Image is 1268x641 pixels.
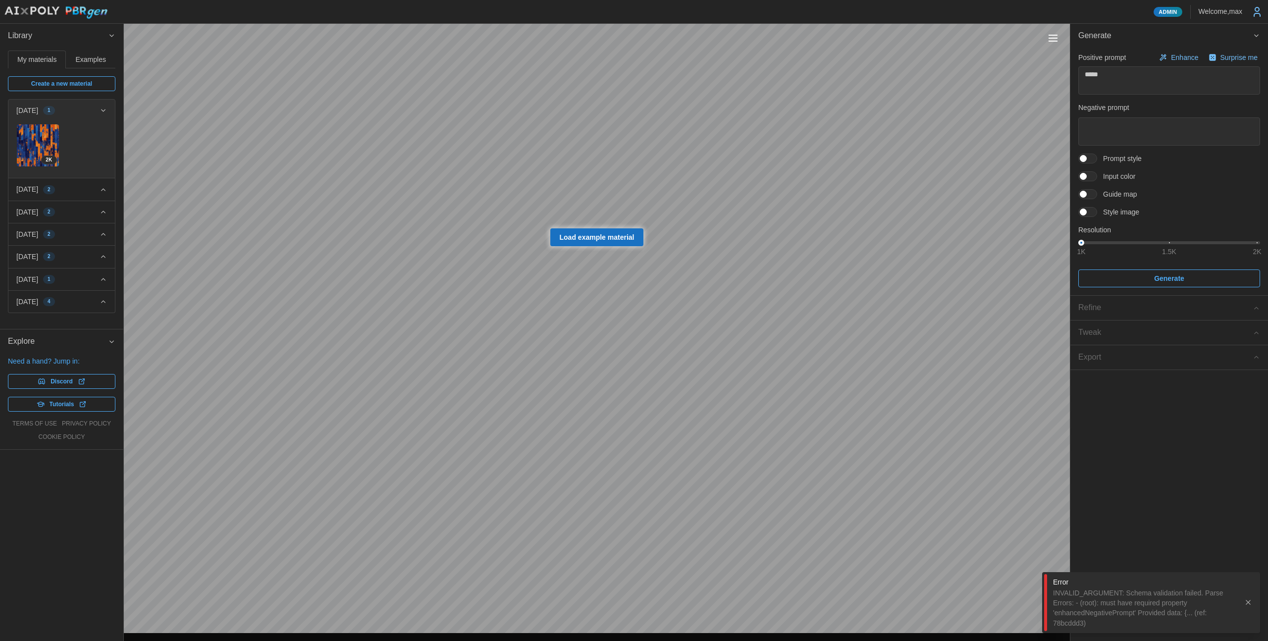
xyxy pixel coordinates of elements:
div: Error [1053,577,1236,587]
button: Export [1070,345,1268,370]
span: 1 [48,275,51,283]
p: Surprise me [1220,53,1260,62]
button: Generate [1078,269,1260,287]
a: Tutorials [8,397,115,412]
p: [DATE] [16,252,38,262]
button: Surprise me [1206,51,1260,64]
button: [DATE]2 [8,201,115,223]
p: Welcome, max [1199,6,1242,16]
span: Guide map [1097,189,1137,199]
span: 2 [48,208,51,216]
button: [DATE]1 [8,268,115,290]
span: 2 K [46,156,52,164]
p: Positive prompt [1078,53,1126,62]
p: [DATE] [16,297,38,307]
span: Generate [1154,270,1184,287]
span: My materials [17,56,56,63]
p: Resolution [1078,225,1260,235]
img: rcbC0DybKERfNaLM970X [17,124,59,166]
p: [DATE] [16,106,38,115]
span: Examples [76,56,106,63]
a: privacy policy [62,420,111,428]
span: Input color [1097,171,1135,181]
button: [DATE]2 [8,223,115,245]
p: Need a hand? Jump in: [8,356,115,366]
span: Tweak [1078,320,1253,345]
span: 2 [48,186,51,194]
a: Load example material [550,228,644,246]
button: [DATE]2 [8,246,115,267]
span: Prompt style [1097,154,1142,163]
span: Generate [1078,24,1253,48]
button: [DATE]4 [8,291,115,313]
a: rcbC0DybKERfNaLM970X2K [16,124,59,167]
span: Export [1078,345,1253,370]
span: Load example material [560,229,634,246]
button: [DATE]2 [8,178,115,200]
span: Tutorials [50,397,74,411]
button: Refine [1070,296,1268,320]
div: [DATE]1 [8,121,115,178]
span: 2 [48,230,51,238]
span: 4 [48,298,51,306]
div: INVALID_ARGUMENT: Schema validation failed. Parse Errors: - (root): must have required property '... [1053,588,1236,628]
span: Admin [1159,7,1177,16]
span: 1 [48,107,51,114]
a: cookie policy [38,433,85,441]
button: [DATE]1 [8,100,115,121]
span: Style image [1097,207,1139,217]
a: terms of use [12,420,57,428]
p: Negative prompt [1078,103,1260,112]
span: 2 [48,253,51,261]
p: [DATE] [16,274,38,284]
p: [DATE] [16,184,38,194]
div: Refine [1078,302,1253,314]
img: AIxPoly PBRgen [4,6,108,19]
div: Generate [1070,48,1268,296]
p: [DATE] [16,229,38,239]
span: Discord [51,374,73,388]
span: Library [8,24,108,48]
span: Explore [8,329,108,354]
button: Generate [1070,24,1268,48]
a: Discord [8,374,115,389]
button: Tweak [1070,320,1268,345]
button: Toggle viewport controls [1046,31,1060,45]
a: Create a new material [8,76,115,91]
p: Enhance [1171,53,1200,62]
p: [DATE] [16,207,38,217]
button: Enhance [1157,51,1201,64]
span: Create a new material [31,77,92,91]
